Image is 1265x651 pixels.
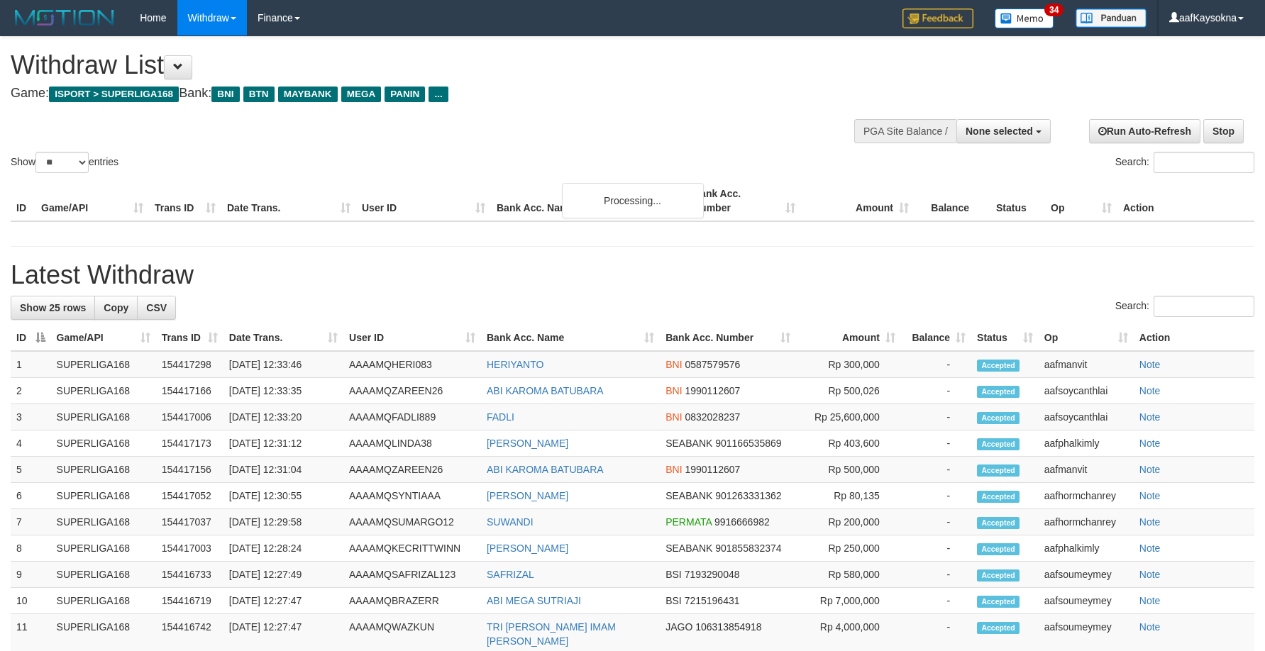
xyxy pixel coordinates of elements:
th: Date Trans. [221,181,356,221]
span: Copy 1990112607 to clipboard [685,464,740,475]
td: 154417037 [156,509,223,535]
span: Accepted [977,491,1020,503]
a: HERIYANTO [487,359,543,370]
a: Note [1139,516,1161,528]
span: BTN [243,87,275,102]
td: [DATE] 12:33:20 [223,404,343,430]
td: aafsoycanthlai [1039,378,1134,404]
img: panduan.png [1076,9,1147,28]
td: SUPERLIGA168 [51,483,156,509]
span: Copy 901263331362 to clipboard [715,490,781,501]
input: Search: [1154,152,1254,173]
td: aafmanvit [1039,457,1134,483]
td: 154417006 [156,404,223,430]
td: 154417003 [156,535,223,562]
img: Feedback.jpg [902,9,973,28]
td: - [901,483,971,509]
a: Note [1139,569,1161,580]
td: 3 [11,404,51,430]
td: Rp 25,600,000 [796,404,901,430]
td: AAAAMQHERI083 [343,351,481,378]
th: ID: activate to sort column descending [11,325,51,351]
input: Search: [1154,296,1254,317]
th: Status [990,181,1045,221]
a: FADLI [487,411,514,423]
span: PANIN [385,87,425,102]
h4: Game: Bank: [11,87,829,101]
span: Accepted [977,517,1020,529]
span: ... [429,87,448,102]
a: Copy [94,296,138,320]
th: Bank Acc. Number [687,181,801,221]
label: Search: [1115,296,1254,317]
td: Rp 500,026 [796,378,901,404]
td: 4 [11,430,51,457]
td: aafsoumeymey [1039,588,1134,614]
td: Rp 500,000 [796,457,901,483]
td: 5 [11,457,51,483]
td: 1 [11,351,51,378]
td: SUPERLIGA168 [51,588,156,614]
th: Date Trans.: activate to sort column ascending [223,325,343,351]
td: [DATE] 12:33:46 [223,351,343,378]
span: MAYBANK [278,87,338,102]
td: 154417298 [156,351,223,378]
span: PERMATA [665,516,712,528]
td: AAAAMQZAREEN26 [343,457,481,483]
span: Accepted [977,386,1020,398]
td: - [901,378,971,404]
td: SUPERLIGA168 [51,535,156,562]
span: Accepted [977,596,1020,608]
td: [DATE] 12:33:35 [223,378,343,404]
span: Copy [104,302,128,313]
span: BNI [665,411,682,423]
a: Stop [1203,119,1244,143]
td: SUPERLIGA168 [51,509,156,535]
a: ABI KAROMA BATUBARA [487,385,604,396]
td: SUPERLIGA168 [51,562,156,588]
span: BNI [211,87,239,102]
span: Copy 0587579576 to clipboard [685,359,740,370]
span: Accepted [977,543,1020,555]
a: Note [1139,438,1161,449]
td: AAAAMQKECRITTWINN [343,535,481,562]
span: Copy 106313854918 to clipboard [695,621,761,633]
td: 7 [11,509,51,535]
th: Game/API: activate to sort column ascending [51,325,156,351]
td: [DATE] 12:29:58 [223,509,343,535]
td: AAAAMQBRAZERR [343,588,481,614]
td: Rp 7,000,000 [796,588,901,614]
a: [PERSON_NAME] [487,490,568,501]
a: Note [1139,542,1161,554]
span: SEABANK [665,542,712,554]
img: MOTION_logo.png [11,7,118,28]
span: Copy 7193290048 to clipboard [685,569,740,580]
span: Show 25 rows [20,302,86,313]
a: SUWANDI [487,516,534,528]
th: Action [1134,325,1254,351]
span: Copy 901166535869 to clipboard [715,438,781,449]
span: JAGO [665,621,692,633]
td: AAAAMQSAFRIZAL123 [343,562,481,588]
td: AAAAMQSUMARGO12 [343,509,481,535]
a: [PERSON_NAME] [487,542,568,554]
th: Balance: activate to sort column ascending [901,325,971,351]
span: BSI [665,595,682,606]
a: Note [1139,595,1161,606]
a: Note [1139,490,1161,501]
a: Note [1139,621,1161,633]
td: [DATE] 12:31:04 [223,457,343,483]
td: aafhormchanrey [1039,509,1134,535]
td: - [901,404,971,430]
td: - [901,351,971,378]
div: PGA Site Balance / [854,119,956,143]
th: Bank Acc. Number: activate to sort column ascending [660,325,796,351]
span: BNI [665,464,682,475]
td: - [901,562,971,588]
span: Copy 7215196431 to clipboard [685,595,740,606]
a: ABI KAROMA BATUBARA [487,464,604,475]
a: SAFRIZAL [487,569,534,580]
label: Search: [1115,152,1254,173]
td: SUPERLIGA168 [51,404,156,430]
td: - [901,588,971,614]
